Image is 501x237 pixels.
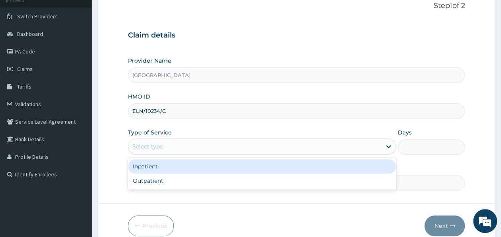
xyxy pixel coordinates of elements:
label: Type of Service [128,128,172,136]
label: HMO ID [128,93,150,101]
h3: Claim details [128,31,465,40]
div: Minimize live chat window [131,4,150,23]
div: Inpatient [128,159,396,174]
span: Tariffs [17,83,31,90]
span: Dashboard [17,30,43,38]
textarea: Type your message and hit 'Enter' [4,155,152,183]
input: Enter HMO ID [128,103,465,119]
span: Claims [17,65,33,73]
p: Step 1 of 2 [128,2,465,10]
button: Next [424,215,465,236]
img: d_794563401_company_1708531726252_794563401 [15,40,32,60]
div: Select type [132,142,163,150]
button: Previous [128,215,174,236]
span: We're online! [46,69,110,150]
label: Provider Name [128,57,171,65]
span: Switch Providers [17,13,58,20]
label: Days [398,128,412,136]
div: Chat with us now [41,45,134,55]
div: Outpatient [128,174,396,188]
